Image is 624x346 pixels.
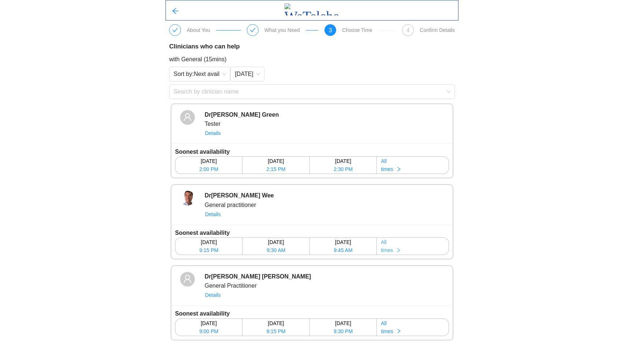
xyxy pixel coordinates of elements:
[267,165,286,173] span: 2:15 PM
[180,191,195,205] img: UserFilesPublic%2FOPkpGQp98wZ7W8dh4U8VtiCWT0h1%2Flogo%2Ffront%20cover-3.jpg
[381,157,387,165] span: All
[396,328,401,334] span: right
[381,327,393,335] span: times
[176,319,242,327] div: [DATE]
[329,27,332,33] span: 3
[166,3,185,18] button: arrow-left
[205,210,224,219] button: Details
[175,149,230,155] b: Soonest availability
[175,319,242,336] button: [DATE]9:00 PM
[334,165,353,173] span: 2:30 PM
[267,246,285,254] span: 9:30 AM
[243,157,309,165] div: [DATE]
[176,157,242,165] div: [DATE]
[396,167,401,172] span: right
[381,165,393,173] span: times
[243,319,309,327] div: [DATE]
[176,238,242,246] div: [DATE]
[381,246,393,254] span: times
[310,157,376,174] button: [DATE]2:30 PM
[175,310,230,317] b: Soonest availability
[267,327,286,335] span: 9:15 PM
[235,69,260,80] span: Today
[342,27,372,33] div: Choose Time
[310,319,376,327] div: [DATE]
[406,27,410,33] span: 4
[250,27,256,33] span: check
[172,7,179,16] span: arrow-left
[381,319,387,327] span: All
[183,274,192,283] span: user
[334,246,352,254] span: 9:45 AM
[175,230,230,236] b: Soonest availability
[205,200,274,210] div: General practitioner
[205,129,224,138] button: Details
[285,3,340,15] img: WeTelehealth
[205,119,279,128] div: Tester
[205,191,274,200] div: Dr [PERSON_NAME] Wee
[264,27,300,33] div: What you Need
[169,42,455,52] div: Clinicians who can help
[175,238,242,255] button: [DATE]9:15 PM
[310,238,376,246] div: [DATE]
[199,165,218,173] span: 2:00 PM
[169,55,455,64] div: with General (15mins)
[377,157,449,174] button: Alltimesright
[174,69,226,80] span: Sort by: Next avail
[377,319,449,336] button: Alltimesright
[172,27,178,33] span: check
[420,27,455,33] div: Confirm Details
[205,281,311,290] div: General Practitioner
[205,291,221,299] span: Details
[205,210,221,218] span: Details
[199,246,218,254] span: 9:15 PM
[243,238,309,246] div: [DATE]
[183,113,192,121] span: user
[205,110,279,119] div: Dr [PERSON_NAME] Green
[310,157,376,165] div: [DATE]
[396,248,401,254] span: right
[205,129,221,137] span: Details
[381,238,387,246] span: All
[205,291,224,299] button: Details
[334,327,353,335] span: 9:30 PM
[175,157,242,174] button: [DATE]2:00 PM
[310,319,376,336] button: [DATE]9:30 PM
[377,238,449,255] button: Alltimesright
[187,27,210,33] div: About You
[199,327,218,335] span: 9:00 PM
[310,238,376,255] button: [DATE]9:45 AM
[242,319,309,336] button: [DATE]9:15 PM
[205,272,311,281] div: Dr [PERSON_NAME] [PERSON_NAME]
[242,157,309,174] button: [DATE]2:15 PM
[243,238,309,255] button: [DATE]9:30 AM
